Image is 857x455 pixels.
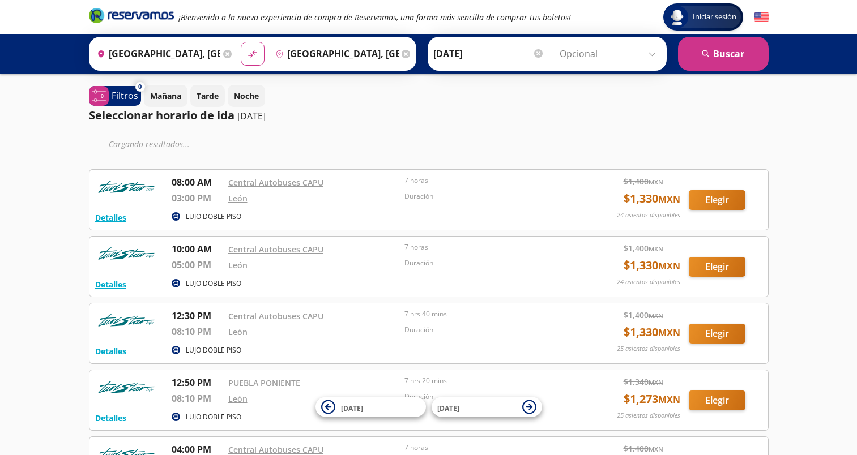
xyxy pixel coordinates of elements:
[649,445,663,453] small: MXN
[649,311,663,320] small: MXN
[404,309,575,319] p: 7 hrs 40 mins
[190,85,225,107] button: Tarde
[228,311,323,321] a: Central Autobuses CAPU
[150,90,181,102] p: Mañana
[228,393,248,404] a: León
[228,85,265,107] button: Noche
[624,309,663,321] span: $ 1,400
[95,175,157,198] img: RESERVAMOS
[315,397,426,417] button: [DATE]
[624,175,663,187] span: $ 1,400
[172,325,223,338] p: 08:10 PM
[689,324,745,344] button: Elegir
[138,82,142,92] span: 0
[433,40,544,68] input: Elegir Fecha
[112,89,138,102] p: Filtros
[172,242,223,256] p: 10:00 AM
[649,378,663,387] small: MXN
[624,390,680,407] span: $ 1,273
[144,85,187,107] button: Mañana
[754,10,769,24] button: English
[95,412,126,424] button: Detalles
[624,376,663,388] span: $ 1,340
[186,345,241,355] p: LUJO DOBLE PISO
[560,40,661,68] input: Opcional
[341,403,363,413] span: [DATE]
[95,376,157,398] img: RESERVAMOS
[228,177,323,188] a: Central Autobuses CAPU
[89,7,174,27] a: Brand Logo
[404,258,575,268] p: Duración
[617,344,680,354] p: 25 asientos disponibles
[228,377,300,388] a: PUEBLA PONIENTE
[95,242,157,265] img: RESERVAMOS
[624,257,680,274] span: $ 1,330
[271,40,399,68] input: Buscar Destino
[658,260,680,272] small: MXN
[658,393,680,406] small: MXN
[172,309,223,323] p: 12:30 PM
[95,212,126,224] button: Detalles
[624,443,663,454] span: $ 1,400
[617,277,680,287] p: 24 asientos disponibles
[89,86,141,106] button: 0Filtros
[624,324,680,341] span: $ 1,330
[649,244,663,253] small: MXN
[404,191,575,201] p: Duración
[404,376,575,386] p: 7 hrs 20 mins
[228,193,248,204] a: León
[689,190,745,210] button: Elegir
[658,327,680,339] small: MXN
[237,109,266,123] p: [DATE]
[658,193,680,205] small: MXN
[89,7,174,24] i: Brand Logo
[228,444,323,455] a: Central Autobuses CAPU
[89,107,234,124] p: Seleccionar horario de ida
[172,191,223,205] p: 03:00 PM
[95,345,126,357] button: Detalles
[437,403,459,413] span: [DATE]
[92,40,220,68] input: Buscar Origen
[172,376,223,389] p: 12:50 PM
[688,11,741,23] span: Iniciar sesión
[689,390,745,410] button: Elegir
[186,278,241,289] p: LUJO DOBLE PISO
[617,411,680,420] p: 25 asientos disponibles
[689,257,745,277] button: Elegir
[95,278,126,290] button: Detalles
[404,175,575,186] p: 7 horas
[172,258,223,272] p: 05:00 PM
[186,412,241,422] p: LUJO DOBLE PISO
[95,309,157,332] img: RESERVAMOS
[197,90,219,102] p: Tarde
[178,12,571,23] em: ¡Bienvenido a la nueva experiencia de compra de Reservamos, una forma más sencilla de comprar tus...
[228,244,323,255] a: Central Autobuses CAPU
[228,260,248,271] a: León
[432,397,542,417] button: [DATE]
[617,211,680,220] p: 24 asientos disponibles
[624,242,663,254] span: $ 1,400
[234,90,259,102] p: Noche
[172,392,223,405] p: 08:10 PM
[109,139,190,149] em: Cargando resultados ...
[404,325,575,335] p: Duración
[228,327,248,337] a: León
[624,190,680,207] span: $ 1,330
[678,37,769,71] button: Buscar
[186,212,241,222] p: LUJO DOBLE PISO
[172,175,223,189] p: 08:00 AM
[649,178,663,186] small: MXN
[404,242,575,252] p: 7 horas
[404,443,575,453] p: 7 horas
[404,392,575,402] p: Duración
